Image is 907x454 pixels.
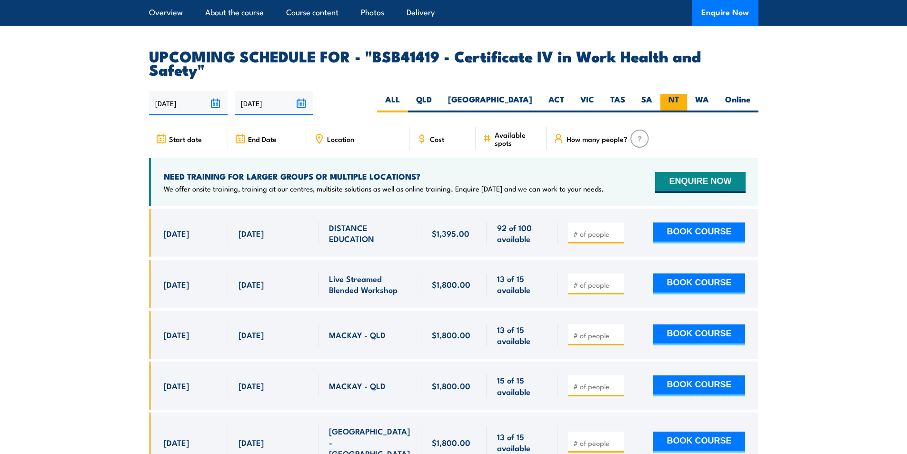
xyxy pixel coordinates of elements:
span: [DATE] [239,380,264,391]
h4: NEED TRAINING FOR LARGER GROUPS OR MULTIPLE LOCATIONS? [164,171,604,182]
input: # of people [573,280,621,290]
span: [DATE] [164,279,189,290]
label: WA [687,94,717,112]
span: MACKAY - QLD [329,380,386,391]
span: [DATE] [239,329,264,340]
span: $1,800.00 [432,279,470,290]
span: 13 of 15 available [497,273,547,295]
label: NT [660,94,687,112]
input: From date [149,91,228,115]
span: Available spots [495,131,540,147]
label: ALL [377,94,408,112]
span: End Date [248,135,277,143]
label: SA [633,94,660,112]
span: How many people? [567,135,628,143]
span: MACKAY - QLD [329,329,386,340]
span: [DATE] [164,329,189,340]
input: # of people [573,438,621,448]
p: We offer onsite training, training at our centres, multisite solutions as well as online training... [164,184,604,193]
span: $1,800.00 [432,380,470,391]
span: [DATE] [239,228,264,239]
span: 13 of 15 available [497,324,547,346]
span: Live Streamed Blended Workshop [329,273,411,295]
input: # of people [573,382,621,391]
label: TAS [602,94,633,112]
span: [DATE] [239,437,264,448]
span: 15 of 15 available [497,374,547,397]
label: QLD [408,94,440,112]
span: $1,395.00 [432,228,469,239]
button: BOOK COURSE [653,222,745,243]
input: To date [235,91,313,115]
span: Cost [430,135,444,143]
button: BOOK COURSE [653,432,745,453]
label: ACT [540,94,572,112]
span: 13 of 15 available [497,431,547,454]
span: [DATE] [164,228,189,239]
span: DISTANCE EDUCATION [329,222,411,244]
button: BOOK COURSE [653,273,745,294]
span: [DATE] [239,279,264,290]
span: 92 of 100 available [497,222,547,244]
input: # of people [573,331,621,340]
label: Online [717,94,758,112]
span: [DATE] [164,437,189,448]
button: ENQUIRE NOW [655,172,745,193]
span: [DATE] [164,380,189,391]
span: Location [327,135,354,143]
span: $1,800.00 [432,329,470,340]
span: Start date [169,135,202,143]
button: BOOK COURSE [653,375,745,396]
h2: UPCOMING SCHEDULE FOR - "BSB41419 - Certificate IV in Work Health and Safety" [149,49,758,76]
button: BOOK COURSE [653,324,745,345]
label: [GEOGRAPHIC_DATA] [440,94,540,112]
label: VIC [572,94,602,112]
input: # of people [573,229,621,239]
span: $1,800.00 [432,437,470,448]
